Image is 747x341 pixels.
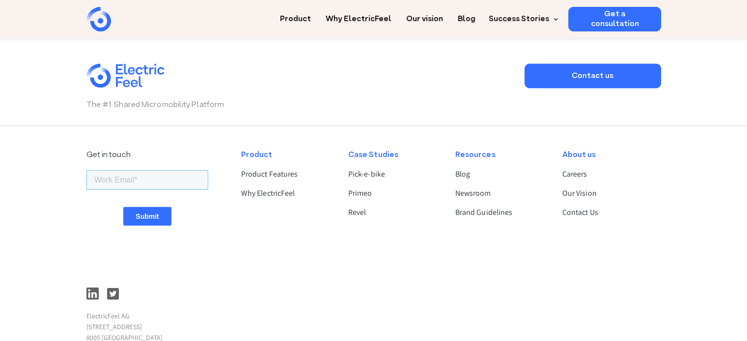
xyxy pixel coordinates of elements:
[348,168,439,180] a: Pick-e-bike
[483,7,561,31] div: Success Stories
[348,187,439,199] a: Primeo
[241,168,332,180] a: Product Features
[568,7,661,31] a: Get a consultation
[489,13,549,25] div: Success Stories
[455,149,546,161] div: Resources
[525,64,661,88] a: Contact us
[326,7,391,25] a: Why ElectricFeel
[86,168,208,276] iframe: Form 1
[562,207,653,218] a: Contact Us
[455,207,546,218] a: Brand Guidelines
[458,7,475,25] a: Blog
[86,7,165,31] a: home
[86,99,515,111] p: The #1 Shared Micromobility Platform
[562,149,653,161] div: About us
[682,276,733,327] iframe: Chatbot
[86,149,208,161] div: Get in touch
[348,207,439,218] a: Revel
[562,187,653,199] a: Our Vision
[280,7,311,25] a: Product
[406,7,443,25] a: Our vision
[455,187,546,199] a: Newsroom
[562,168,653,180] a: Careers
[455,168,546,180] a: Blog
[241,187,332,199] a: Why ElectricFeel
[241,149,332,161] div: Product
[348,149,439,161] div: Case Studies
